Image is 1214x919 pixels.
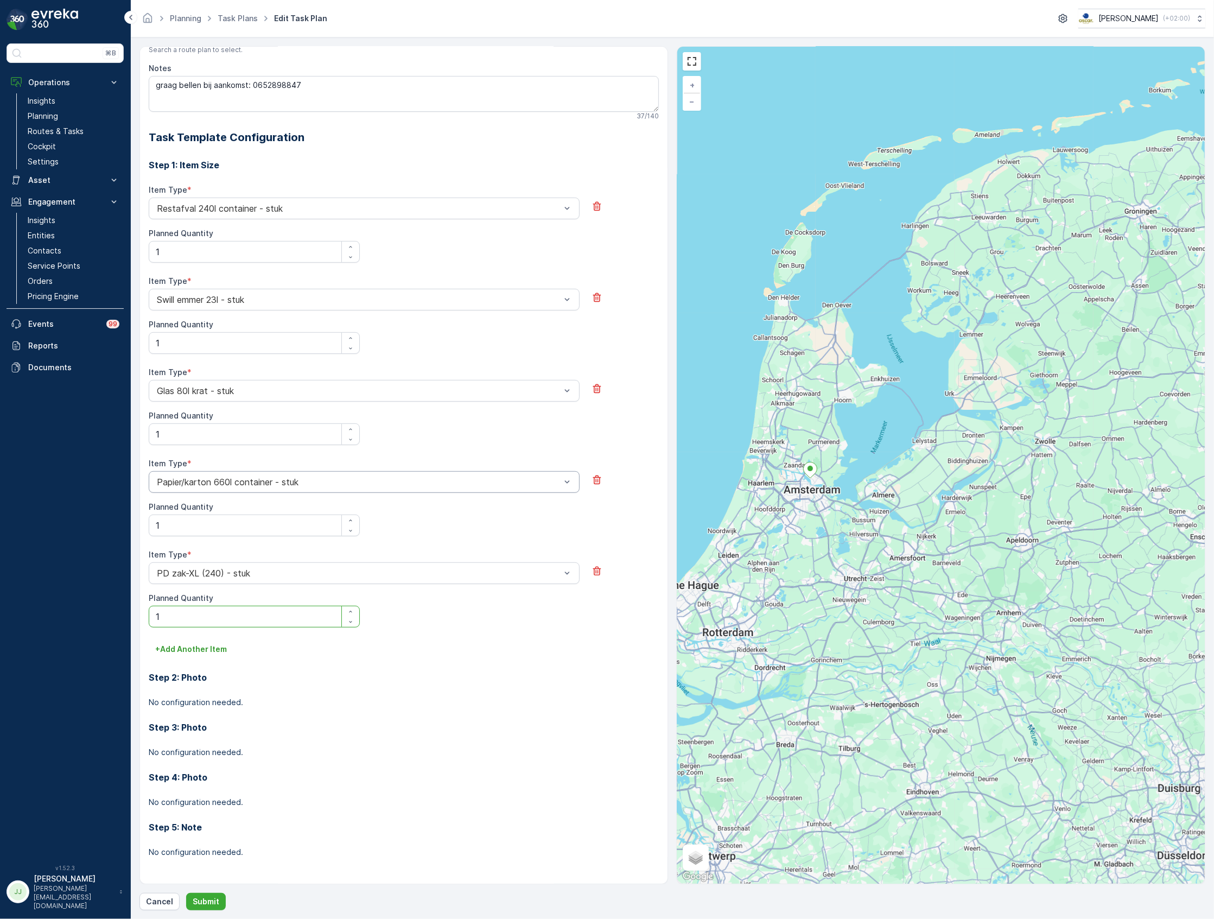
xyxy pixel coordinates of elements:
button: JJ[PERSON_NAME][PERSON_NAME][EMAIL_ADDRESS][DOMAIN_NAME] [7,873,124,910]
label: Item Type [149,367,187,377]
a: Documents [7,357,124,378]
span: + [690,80,695,90]
img: basis-logo_rgb2x.png [1078,12,1094,24]
p: Cancel [146,896,173,907]
h3: Step 4: Photo [149,771,659,784]
p: Documents [28,362,119,373]
a: Events99 [7,313,124,335]
label: Planned Quantity [149,320,213,329]
p: No configuration needed. [149,847,659,858]
a: Orders [23,274,124,289]
label: Item Type [149,550,187,559]
a: Zoom Out [684,93,700,110]
a: Service Points [23,258,124,274]
a: Routes & Tasks [23,124,124,139]
label: Planned Quantity [149,411,213,420]
p: Asset [28,175,102,186]
p: Routes & Tasks [28,126,84,137]
img: logo [7,9,28,30]
a: Contacts [23,243,124,258]
textarea: graag bellen bij aankomst: 0652898847 [149,76,659,112]
h3: Step 1: Item Size [149,159,659,172]
p: Events [28,319,100,329]
a: Open this area in Google Maps (opens a new window) [680,870,716,884]
label: Item Type [149,185,187,194]
p: [PERSON_NAME][EMAIL_ADDRESS][DOMAIN_NAME] [34,884,114,910]
p: Service Points [28,261,80,271]
span: Edit Task Plan [272,13,329,24]
a: Entities [23,228,124,243]
label: Planned Quantity [149,229,213,238]
p: No configuration needed. [149,797,659,808]
h3: Step 5: Note [149,821,659,834]
p: [PERSON_NAME] [1098,13,1159,24]
a: Zoom In [684,77,700,93]
label: Item Type [149,459,187,468]
div: JJ [9,883,27,901]
p: Insights [28,215,55,226]
p: ⌘B [105,49,116,58]
p: Contacts [28,245,61,256]
label: Notes [149,64,171,73]
button: Asset [7,169,124,191]
span: − [690,97,695,106]
p: Pricing Engine [28,291,79,302]
a: View Fullscreen [684,53,700,69]
p: Insights [28,96,55,106]
label: Item Type [149,276,187,286]
span: v 1.52.3 [7,865,124,871]
button: Engagement [7,191,124,213]
p: Planning [28,111,58,122]
a: Reports [7,335,124,357]
a: Homepage [142,16,154,26]
h3: Step 2: Photo [149,671,659,684]
p: ( +02:00 ) [1163,14,1190,23]
a: Insights [23,93,124,109]
p: [PERSON_NAME] [34,873,114,884]
a: Task Plans [218,14,258,23]
p: Settings [28,156,59,167]
a: Pricing Engine [23,289,124,304]
h3: Step 3: Photo [149,721,659,734]
p: Submit [193,896,219,907]
label: Planned Quantity [149,502,213,511]
a: Insights [23,213,124,228]
h2: Task Template Configuration [149,129,659,145]
a: Planning [170,14,201,23]
p: Entities [28,230,55,241]
a: Planning [23,109,124,124]
p: Cockpit [28,141,56,152]
button: Operations [7,72,124,93]
p: No configuration needed. [149,747,659,758]
p: 37 / 140 [637,112,659,121]
button: [PERSON_NAME](+02:00) [1078,9,1205,28]
p: No configuration needed. [149,697,659,708]
img: logo_dark-DEwI_e13.png [31,9,78,30]
a: Layers [684,846,708,870]
span: Search a route plan to select. [149,46,243,54]
p: Engagement [28,197,102,207]
label: Planned Quantity [149,593,213,603]
p: + Add Another Item [155,644,227,655]
a: Settings [23,154,124,169]
button: +Add Another Item [149,641,233,658]
p: Orders [28,276,53,287]
p: 99 [109,320,117,328]
a: Cockpit [23,139,124,154]
img: Google [680,870,716,884]
p: Reports [28,340,119,351]
p: Operations [28,77,102,88]
button: Submit [186,893,226,910]
button: Cancel [139,893,180,910]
